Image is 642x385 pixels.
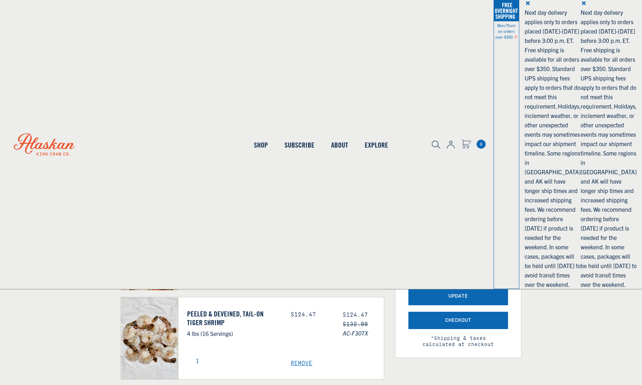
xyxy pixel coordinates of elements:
div: Next day delivery applies only to orders placed [DATE]-[DATE] before 3:00 p.m. ET. Free shipping ... [525,8,581,289]
img: Alaskan King Crab Co. logo [4,123,85,166]
a: About [323,124,356,166]
span: Mon-Thurs on orders over $350 [495,23,516,39]
a: Peeled & Deveined, Tail-On Tiger Shrimp [187,310,280,327]
a: Cart [461,139,471,150]
a: Subscribe [276,124,323,166]
a: Shop [246,124,276,166]
p: 4 lbs (16 Servings) [187,329,280,338]
button: Checkout [408,312,508,329]
div: Next day delivery applies only to orders placed [DATE]-[DATE] before 3:00 p.m. ET. Free shipping ... [581,8,637,289]
a: Explore [356,124,396,166]
img: account [447,141,455,149]
span: 6 [477,140,486,149]
s: $132.00 [343,321,368,328]
img: search [432,141,440,149]
span: Checkout [445,318,471,324]
span: Shipping Notice Icon [514,34,517,39]
span: AC-F30TX [343,328,384,338]
div: $124.47 [291,311,332,318]
span: $124.47 [343,312,368,318]
a: Remove [291,360,384,367]
span: Update [448,293,468,299]
span: *Shipping & taxes calculated at checkout [408,329,508,348]
a: Cart [477,140,486,149]
img: Peeled & Deveined, Tail-On Tiger Shrimp - 4 lbs (16 Servings) [121,297,178,379]
button: Update [408,288,508,305]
